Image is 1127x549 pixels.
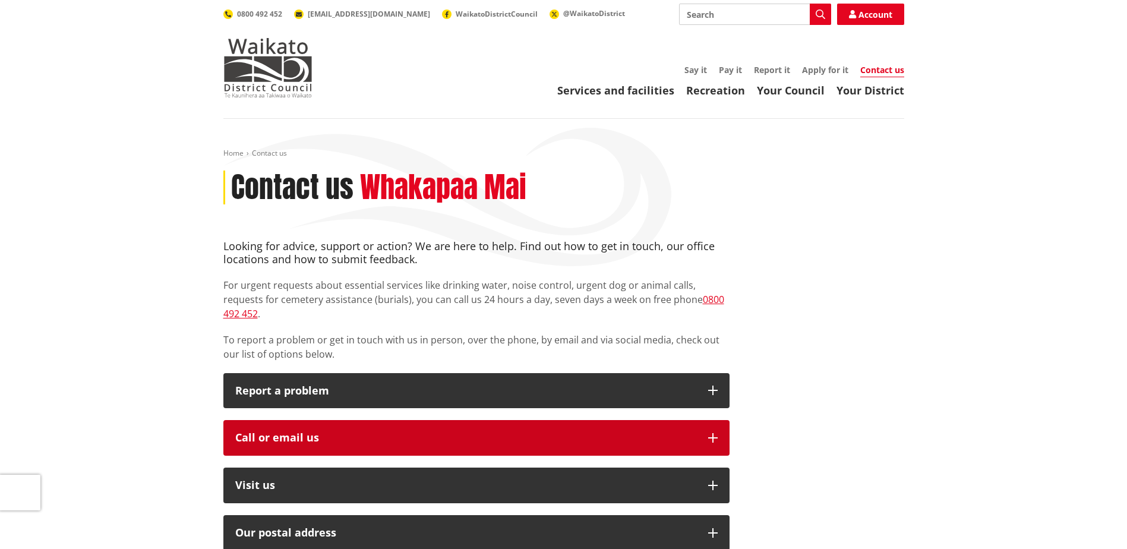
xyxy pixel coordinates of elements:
[235,385,696,397] p: Report a problem
[754,64,790,75] a: Report it
[308,9,430,19] span: [EMAIL_ADDRESS][DOMAIN_NAME]
[686,83,745,97] a: Recreation
[837,4,904,25] a: Account
[757,83,825,97] a: Your Council
[223,420,730,456] button: Call or email us
[684,64,707,75] a: Say it
[223,148,244,158] a: Home
[456,9,538,19] span: WaikatoDistrictCouncil
[235,432,696,444] div: Call or email us
[550,8,625,18] a: @WaikatoDistrict
[223,468,730,503] button: Visit us
[1072,499,1115,542] iframe: Messenger Launcher
[719,64,742,75] a: Pay it
[231,171,353,205] h1: Contact us
[223,333,730,361] p: To report a problem or get in touch with us in person, over the phone, by email and via social me...
[223,373,730,409] button: Report a problem
[442,9,538,19] a: WaikatoDistrictCouncil
[802,64,848,75] a: Apply for it
[223,9,282,19] a: 0800 492 452
[237,9,282,19] span: 0800 492 452
[223,293,724,320] a: 0800 492 452
[223,38,312,97] img: Waikato District Council - Te Kaunihera aa Takiwaa o Waikato
[223,278,730,321] p: For urgent requests about essential services like drinking water, noise control, urgent dog or an...
[557,83,674,97] a: Services and facilities
[223,149,904,159] nav: breadcrumb
[235,527,696,539] h2: Our postal address
[252,148,287,158] span: Contact us
[563,8,625,18] span: @WaikatoDistrict
[860,64,904,77] a: Contact us
[294,9,430,19] a: [EMAIL_ADDRESS][DOMAIN_NAME]
[235,479,696,491] p: Visit us
[223,240,730,266] h4: Looking for advice, support or action? We are here to help. Find out how to get in touch, our off...
[360,171,526,205] h2: Whakapaa Mai
[679,4,831,25] input: Search input
[836,83,904,97] a: Your District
